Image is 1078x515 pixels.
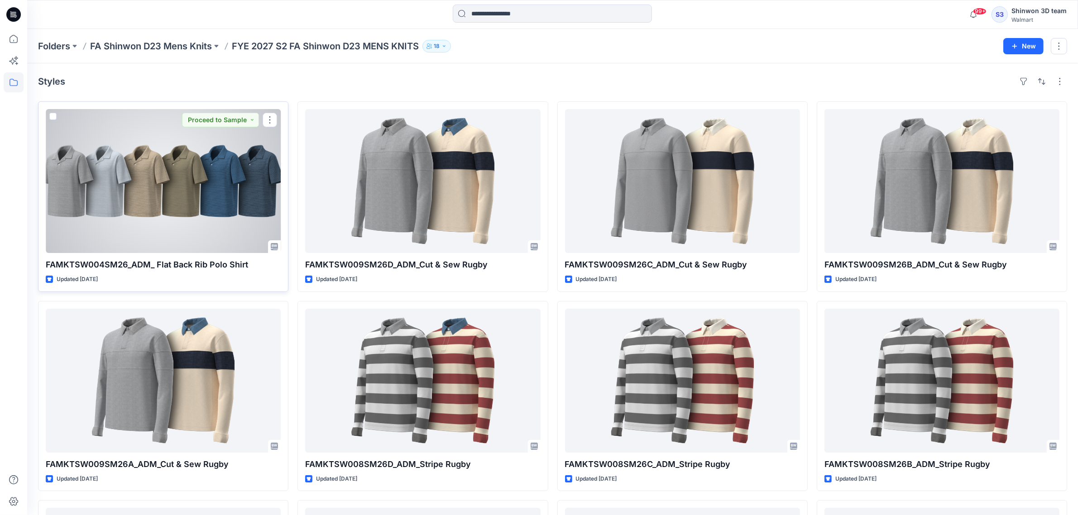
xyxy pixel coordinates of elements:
div: S3 [992,6,1008,23]
a: FAMKTSW004SM26_ADM_ Flat Back Rib Polo Shirt [46,109,281,253]
p: Updated [DATE] [57,474,98,484]
p: Updated [DATE] [835,474,877,484]
a: FAMKTSW008SM26C_ADM_Stripe Rugby [565,309,800,453]
p: FAMKTSW009SM26C_ADM_Cut & Sew Rugby [565,258,800,271]
a: FAMKTSW009SM26D_ADM_Cut & Sew Rugby [305,109,540,253]
p: FAMKTSW008SM26C_ADM_Stripe Rugby [565,458,800,471]
a: FAMKTSW009SM26B_ADM_Cut & Sew Rugby [824,109,1059,253]
p: Updated [DATE] [576,275,617,284]
p: Updated [DATE] [576,474,617,484]
span: 99+ [973,8,987,15]
p: FAMKTSW009SM26A_ADM_Cut & Sew Rugby [46,458,281,471]
p: FAMKTSW008SM26D_ADM_Stripe Rugby [305,458,540,471]
button: New [1003,38,1044,54]
h4: Styles [38,76,65,87]
p: Updated [DATE] [57,275,98,284]
div: Shinwon 3D team [1011,5,1067,16]
a: FAMKTSW008SM26B_ADM_Stripe Rugby [824,309,1059,453]
p: FAMKTSW009SM26B_ADM_Cut & Sew Rugby [824,258,1059,271]
p: FAMKTSW009SM26D_ADM_Cut & Sew Rugby [305,258,540,271]
p: Updated [DATE] [316,275,357,284]
a: Folders [38,40,70,52]
p: 18 [434,41,440,51]
button: 18 [422,40,451,52]
p: Updated [DATE] [316,474,357,484]
p: FYE 2027 S2 FA Shinwon D23 MENS KNITS [232,40,419,52]
a: FAMKTSW009SM26A_ADM_Cut & Sew Rugby [46,309,281,453]
a: FAMKTSW009SM26C_ADM_Cut & Sew Rugby [565,109,800,253]
a: FAMKTSW008SM26D_ADM_Stripe Rugby [305,309,540,453]
p: FAMKTSW008SM26B_ADM_Stripe Rugby [824,458,1059,471]
p: FAMKTSW004SM26_ADM_ Flat Back Rib Polo Shirt [46,258,281,271]
p: Updated [DATE] [835,275,877,284]
a: FA Shinwon D23 Mens Knits [90,40,212,52]
div: Walmart [1011,16,1067,23]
